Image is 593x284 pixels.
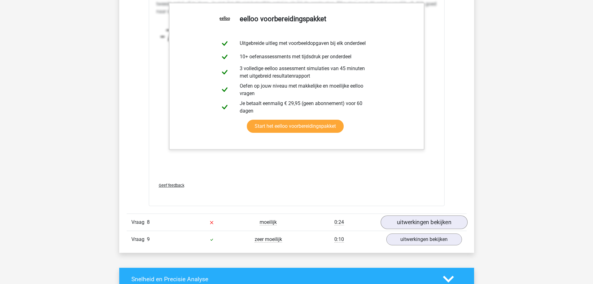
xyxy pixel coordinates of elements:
a: uitwerkingen bekijken [380,215,467,229]
span: Vraag [131,236,147,243]
a: uitwerkingen bekijken [386,233,462,245]
span: moeilijk [260,219,277,225]
span: Geef feedback [159,183,184,188]
h4: Snelheid en Precisie Analyse [131,276,434,283]
tspan: -7 [160,26,174,45]
span: zeer moeilijk [255,236,282,243]
span: 0:24 [334,219,344,225]
span: Vraag [131,219,147,226]
span: 8 [147,219,150,225]
span: 9 [147,236,150,242]
span: 0:10 [334,236,344,243]
a: Start het eelloo voorbereidingspakket [247,120,344,133]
